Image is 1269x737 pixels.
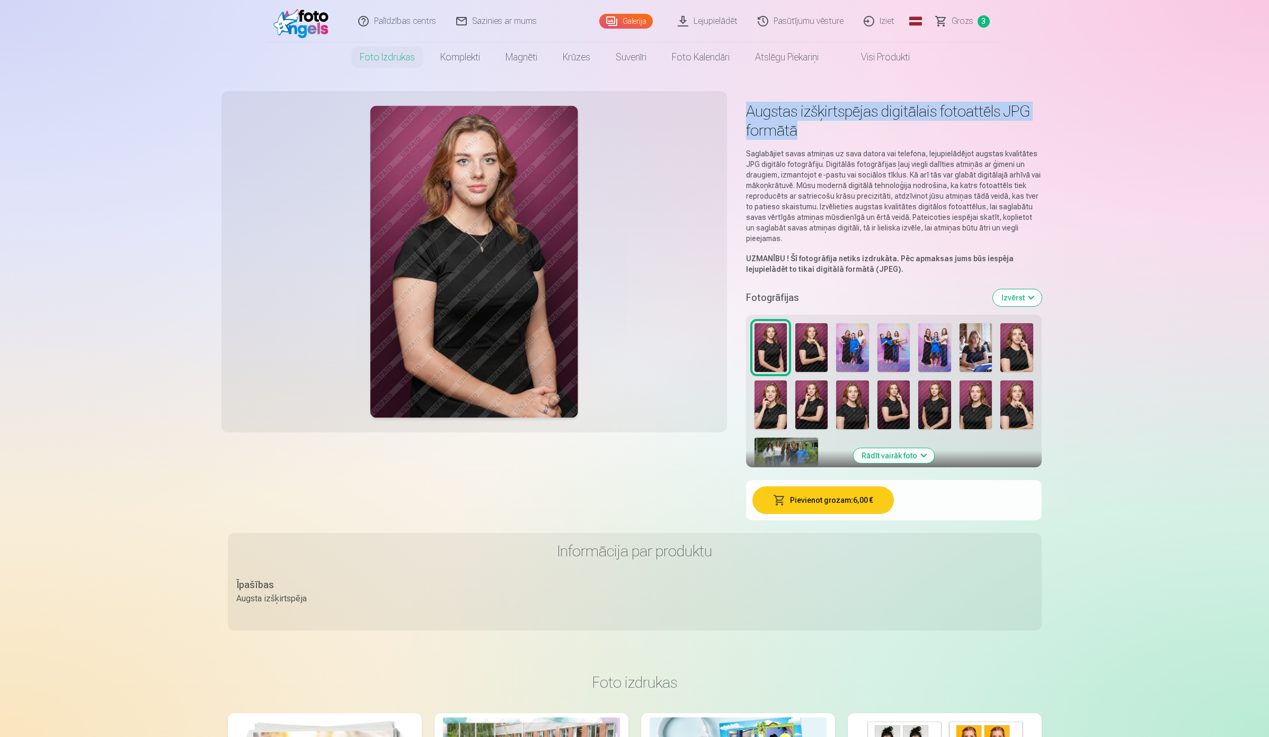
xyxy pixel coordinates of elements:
a: Foto izdrukas [347,42,428,72]
a: Galerija [599,14,653,29]
a: Suvenīri [603,42,659,72]
button: Rādīt vairāk foto [853,448,934,463]
div: Augsta izšķirtspēja [236,592,307,605]
a: Komplekti [428,42,493,72]
button: Izvērst [993,289,1042,306]
button: Pievienot grozam:6,00 € [752,486,894,514]
img: /fa1 [273,4,334,38]
a: Atslēgu piekariņi [742,42,831,72]
span: Grozs [952,15,973,28]
strong: Šī fotogrāfija netiks izdrukāta. Pēc apmaksas jums būs iespēja lejupielādēt to tikai digitālā for... [746,254,1014,273]
h1: Augstas izšķirtspējas digitālais fotoattēls JPG formātā [746,102,1042,140]
a: Krūzes [550,42,603,72]
h3: Foto izdrukas [236,673,1033,692]
span: 3 [978,15,990,28]
a: Foto kalendāri [659,42,742,72]
strong: UZMANĪBU ! [746,254,789,263]
a: Visi produkti [831,42,922,72]
h3: Informācija par produktu [236,541,1033,561]
p: Saglabājiet savas atmiņas uz sava datora vai telefona, lejupielādējot augstas kvalitātes JPG digi... [746,148,1042,244]
div: Īpašības [236,578,307,592]
a: Magnēti [493,42,550,72]
h5: Fotogrāfijas [746,290,984,305]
